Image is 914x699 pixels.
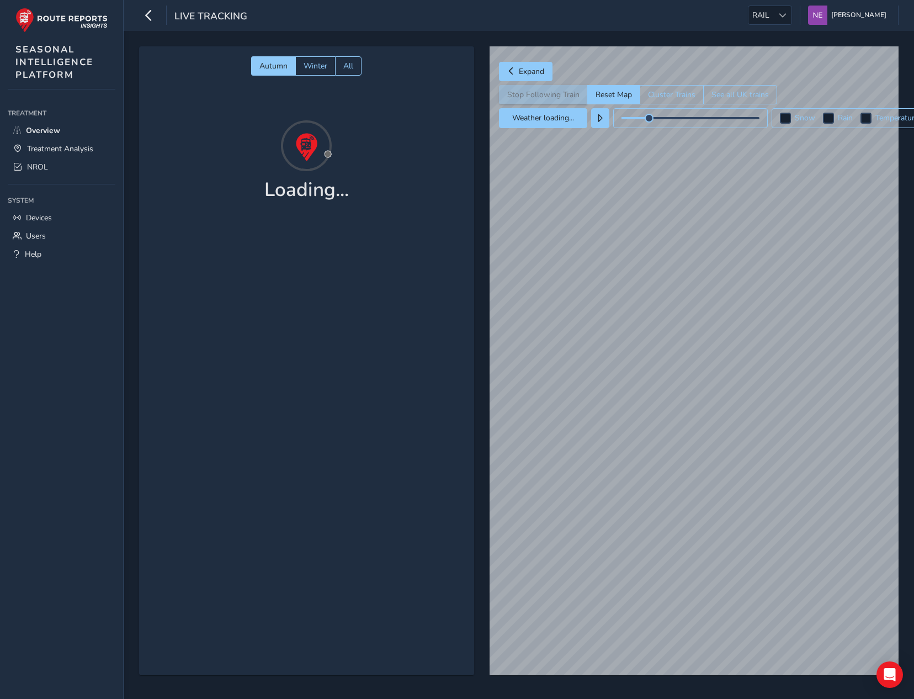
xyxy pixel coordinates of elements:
a: Overview [8,121,115,140]
span: Winter [304,61,327,71]
h1: Loading... [264,178,349,202]
a: Help [8,245,115,263]
button: See all UK trains [703,85,777,104]
button: Weather loading... [499,108,587,128]
a: Users [8,227,115,245]
button: Cluster Trains [640,85,703,104]
span: Autumn [259,61,288,71]
span: [PERSON_NAME] [831,6,886,25]
span: All [343,61,353,71]
button: Autumn [251,56,295,76]
span: Users [26,231,46,241]
button: Reset Map [587,85,640,104]
img: rr logo [15,8,108,33]
img: diamond-layout [808,6,827,25]
span: NROL [27,162,48,172]
a: Devices [8,209,115,227]
div: Treatment [8,105,115,121]
label: Rain [838,114,853,122]
button: All [335,56,362,76]
div: System [8,192,115,209]
span: Devices [26,213,52,223]
a: Treatment Analysis [8,140,115,158]
a: NROL [8,158,115,176]
span: Expand [519,66,544,77]
button: [PERSON_NAME] [808,6,890,25]
span: Live Tracking [174,9,247,25]
span: SEASONAL INTELLIGENCE PLATFORM [15,43,93,81]
span: Treatment Analysis [27,144,93,154]
label: Snow [795,114,815,122]
span: Overview [26,125,60,136]
div: Open Intercom Messenger [876,661,903,688]
button: Expand [499,62,552,81]
button: Winter [295,56,335,76]
span: RAIL [748,6,773,24]
span: Help [25,249,41,260]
